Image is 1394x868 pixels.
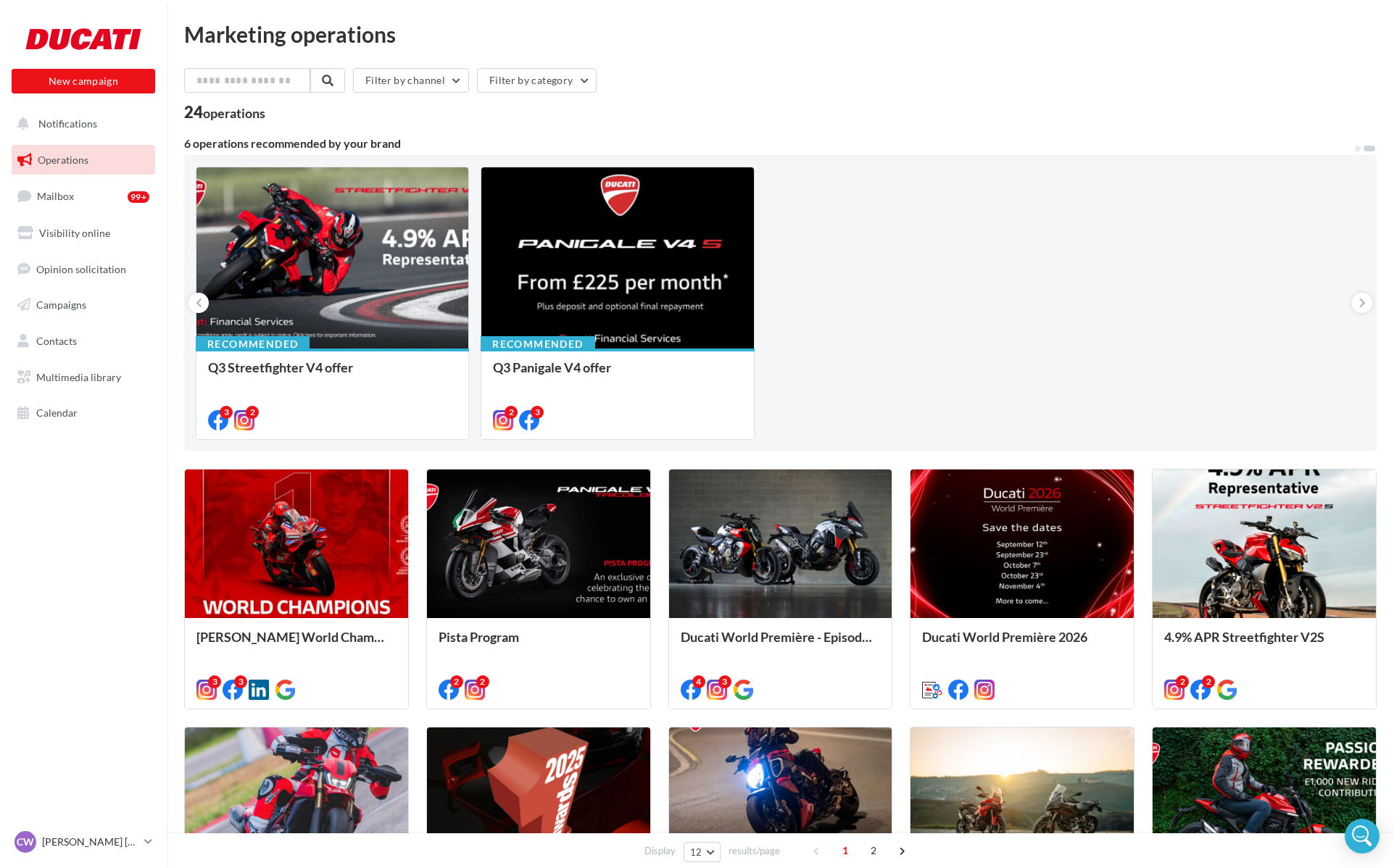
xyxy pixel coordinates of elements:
[203,107,265,120] div: operations
[36,299,86,311] span: Campaigns
[692,675,705,688] div: 4
[476,675,489,688] div: 2
[208,675,221,688] div: 3
[1345,819,1380,854] div: Open Intercom Messenger
[36,406,78,419] span: Calendar
[862,839,885,862] span: 2
[208,360,457,389] div: Q3 Streetfighter V4 offer
[481,336,594,352] div: Recommended
[36,262,126,275] span: Opinion solicitation
[9,290,158,320] a: Campaigns
[9,145,158,175] a: Operations
[9,218,158,249] a: Visibility online
[184,138,1353,149] div: 6 operations recommended by your brand
[531,406,544,419] div: 3
[36,335,77,347] span: Contacts
[234,675,247,688] div: 3
[36,371,121,383] span: Multimedia library
[834,839,857,862] span: 1
[196,630,397,659] div: [PERSON_NAME] World Champion
[681,630,881,659] div: Ducati World Première - Episode 1
[38,117,97,130] span: Notifications
[477,68,597,93] button: Filter by category
[17,835,34,849] span: CW
[1176,675,1189,688] div: 2
[439,630,639,659] div: Pista Program
[922,630,1122,659] div: Ducati World Première 2026
[450,675,463,688] div: 2
[9,362,158,393] a: Multimedia library
[690,846,702,858] span: 12
[9,109,152,139] button: Notifications
[246,406,259,419] div: 2
[128,191,149,203] div: 99+
[1202,675,1215,688] div: 2
[38,154,88,166] span: Operations
[684,842,721,862] button: 12
[184,104,265,120] div: 24
[12,828,155,856] a: CW [PERSON_NAME] [PERSON_NAME]
[220,406,233,419] div: 3
[9,398,158,428] a: Calendar
[1164,630,1364,659] div: 4.9% APR Streetfighter V2S
[644,844,676,858] span: Display
[42,835,138,849] p: [PERSON_NAME] [PERSON_NAME]
[196,336,310,352] div: Recommended
[505,406,518,419] div: 2
[37,190,74,202] span: Mailbox
[493,360,742,375] div: Q3 Panigale V4 offer
[9,326,158,356] a: Contacts
[729,844,780,858] span: results/page
[718,675,731,688] div: 3
[9,180,158,212] a: Mailbox99+
[184,23,1377,45] div: Marketing operations
[9,254,158,285] a: Opinion solicitation
[39,227,110,239] span: Visibility online
[353,68,469,93] button: Filter by channel
[12,69,155,93] button: New campaign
